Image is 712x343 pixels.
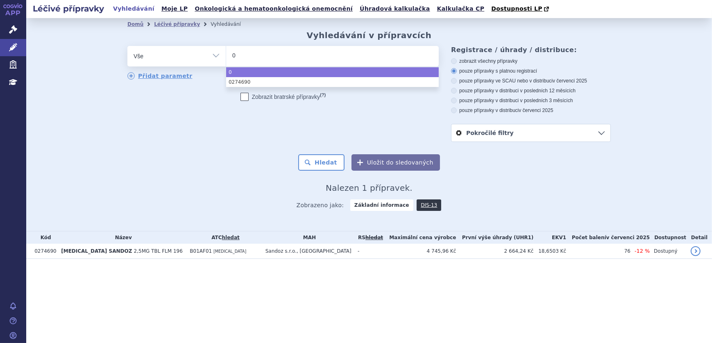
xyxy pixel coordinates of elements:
label: Zobrazit bratrské přípravky [240,93,326,101]
td: 0274690 [30,244,57,259]
td: 76 [566,244,630,259]
span: 2,5MG TBL FLM 196 [134,248,183,254]
a: vyhledávání neobsahuje žádnou platnou referenční skupinu [365,235,383,240]
td: Sandoz s.r.o., [GEOGRAPHIC_DATA] [261,244,354,259]
th: Maximální cena výrobce [383,231,456,244]
td: 2 664,24 Kč [456,244,533,259]
abbr: (?) [320,92,326,98]
th: Detail [687,231,712,244]
a: Přidat parametr [127,72,193,80]
span: [MEDICAL_DATA] SANDOZ [61,248,132,254]
th: První výše úhrady (UHR1) [456,231,533,244]
button: Hledat [298,154,345,171]
td: 18,6503 Kč [533,244,566,259]
td: Dostupný [650,244,687,259]
label: zobrazit všechny přípravky [451,58,611,64]
a: Pokročilé filtry [451,124,610,142]
th: Kód [30,231,57,244]
li: 0274690 [226,77,439,87]
a: Dostupnosti LP [489,3,553,15]
a: Moje LP [159,3,190,14]
label: pouze přípravky ve SCAU nebo v distribuci [451,78,611,84]
a: Vyhledávání [111,3,157,14]
label: pouze přípravky v distribuci v posledních 3 měsících [451,97,611,104]
strong: Základní informace [350,199,413,211]
th: Název [57,231,186,244]
span: v červenci 2025 [553,78,587,84]
label: pouze přípravky v distribuci v posledních 12 měsících [451,87,611,94]
th: Počet balení [566,231,650,244]
label: pouze přípravky s platnou registrací [451,68,611,74]
a: detail [691,246,701,256]
th: ATC [186,231,261,244]
td: - [354,244,383,259]
th: RS [354,231,383,244]
span: Nalezen 1 přípravek. [326,183,413,193]
a: hledat [222,235,240,240]
span: [MEDICAL_DATA] [213,249,246,254]
span: v červenci 2025 [606,235,650,240]
span: v červenci 2025 [519,107,553,113]
button: Uložit do sledovaných [351,154,440,171]
a: Léčivé přípravky [154,21,200,27]
span: Dostupnosti LP [491,5,542,12]
span: Zobrazeno jako: [297,199,344,211]
a: Onkologická a hematoonkologická onemocnění [192,3,355,14]
span: B01AF01 [190,248,212,254]
li: 0 [226,67,439,77]
li: Vyhledávání [211,18,252,30]
label: pouze přípravky v distribuci [451,107,611,114]
h2: Léčivé přípravky [26,3,111,14]
span: -12 % [635,248,650,254]
del: hledat [365,235,383,240]
a: DIS-13 [417,199,441,211]
a: Úhradová kalkulačka [357,3,433,14]
a: Kalkulačka CP [435,3,487,14]
td: 4 745,96 Kč [383,244,456,259]
a: Domů [127,21,143,27]
th: Dostupnost [650,231,687,244]
h3: Registrace / úhrady / distribuce: [451,46,611,54]
th: MAH [261,231,354,244]
h2: Vyhledávání v přípravcích [307,30,432,40]
th: EKV1 [533,231,566,244]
